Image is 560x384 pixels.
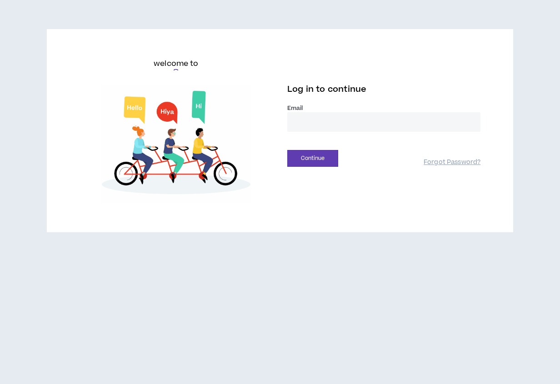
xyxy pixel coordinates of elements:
img: Welcome to Wripple [80,85,273,203]
h6: welcome to [154,58,199,69]
span: Log in to continue [287,84,366,95]
label: Email [287,104,480,112]
button: Continue [287,150,338,167]
a: Forgot Password? [424,158,480,167]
